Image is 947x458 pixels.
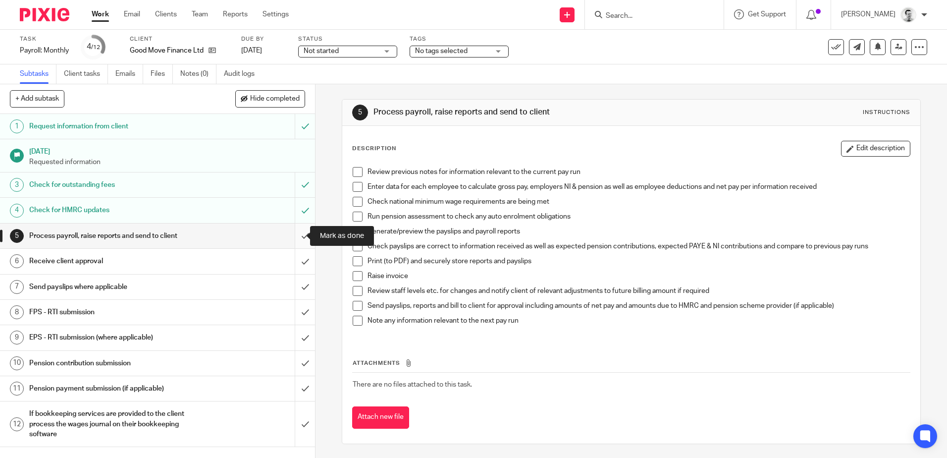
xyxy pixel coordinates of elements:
[353,360,400,366] span: Attachments
[263,9,289,19] a: Settings
[10,204,24,218] div: 4
[241,35,286,43] label: Due by
[29,254,200,269] h1: Receive client approval
[605,12,694,21] input: Search
[20,46,69,56] div: Payroll: Monthly
[92,9,109,19] a: Work
[368,227,909,236] p: Generate/preview the payslips and payroll reports
[10,178,24,192] div: 3
[20,35,69,43] label: Task
[29,305,200,320] h1: FPS - RTI submission
[10,280,24,294] div: 7
[29,144,306,157] h1: [DATE]
[224,64,262,84] a: Audit logs
[250,95,300,103] span: Hide completed
[29,406,200,442] h1: If bookkeeping services are provided to the client process the wages journal on their bookkeeping...
[415,48,468,55] span: No tags selected
[353,381,472,388] span: There are no files attached to this task.
[29,330,200,345] h1: EPS - RTI submission (where applicable)
[368,241,909,251] p: Check payslips are correct to information received as well as expected pension contributions, exp...
[29,280,200,294] h1: Send payslips where applicable
[10,382,24,396] div: 11
[900,7,916,23] img: Andy_2025.jpg
[29,203,200,218] h1: Check for HMRC updates
[10,119,24,133] div: 1
[29,381,200,396] h1: Pension payment submission (if applicable)
[368,256,909,266] p: Print (to PDF) and securely store reports and payslips
[235,90,305,107] button: Hide completed
[10,90,64,107] button: + Add subtask
[20,64,56,84] a: Subtasks
[368,167,909,177] p: Review previous notes for information relevant to the current pay run
[368,212,909,222] p: Run pension assessment to check any auto enrolment obligations
[368,301,909,311] p: Send payslips, reports and bill to client for approval including amounts of net pay and amounts d...
[841,141,910,157] button: Edit description
[10,356,24,370] div: 10
[223,9,248,19] a: Reports
[863,109,910,116] div: Instructions
[10,254,24,268] div: 6
[87,41,100,53] div: 4
[124,9,140,19] a: Email
[192,9,208,19] a: Team
[10,417,24,431] div: 12
[373,107,652,117] h1: Process payroll, raise reports and send to client
[368,271,909,281] p: Raise invoice
[352,145,396,153] p: Description
[29,229,200,243] h1: Process payroll, raise reports and send to client
[130,46,204,56] p: Good Move Finance Ltd
[748,11,786,18] span: Get Support
[352,406,409,429] button: Attach new file
[20,8,69,21] img: Pixie
[10,229,24,243] div: 5
[10,331,24,344] div: 9
[130,35,229,43] label: Client
[841,9,895,19] p: [PERSON_NAME]
[115,64,143,84] a: Emails
[29,157,306,167] p: Requested information
[91,45,100,50] small: /12
[410,35,509,43] label: Tags
[298,35,397,43] label: Status
[368,286,909,296] p: Review staff levels etc. for changes and notify client of relevant adjustments to future billing ...
[368,316,909,326] p: Note any information relevant to the next pay run
[64,64,108,84] a: Client tasks
[368,182,909,192] p: Enter data for each employee to calculate gross pay, employers NI & pension as well as employee d...
[29,177,200,192] h1: Check for outstanding fees
[10,305,24,319] div: 8
[155,9,177,19] a: Clients
[29,119,200,134] h1: Request information from client
[368,197,909,207] p: Check national minimum wage requirements are being met
[352,105,368,120] div: 5
[304,48,339,55] span: Not started
[151,64,173,84] a: Files
[241,47,262,54] span: [DATE]
[180,64,216,84] a: Notes (0)
[29,356,200,371] h1: Pension contribution submission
